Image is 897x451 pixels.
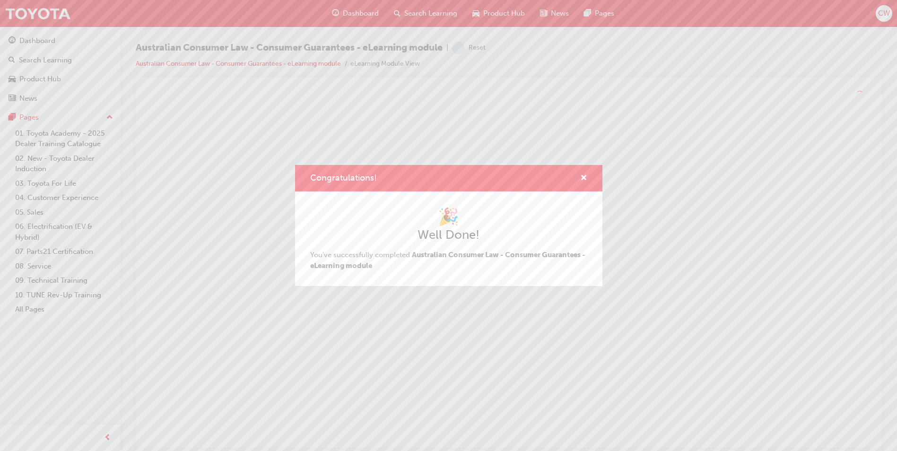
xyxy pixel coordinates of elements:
div: Congratulations! [295,165,602,286]
span: You've successfully completed [310,251,585,270]
span: Australian Consumer Law - Consumer Guarantees - eLearning module [310,251,585,270]
h2: Well Done! [310,227,587,243]
span: cross-icon [580,174,587,183]
button: cross-icon [580,173,587,184]
span: Congratulations! [310,173,377,183]
h1: 🎉 [310,207,587,227]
